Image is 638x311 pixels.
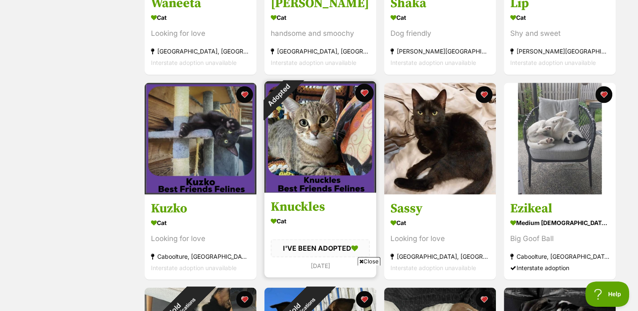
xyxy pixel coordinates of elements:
span: Close [358,257,380,265]
a: Adopted [264,186,376,194]
div: Cat [151,216,250,228]
div: Adopted [253,70,303,120]
div: Looking for love [390,233,490,244]
div: Dog friendly [390,28,490,39]
span: Interstate adoption unavailable [271,59,356,66]
div: Big Goof Ball [510,233,609,244]
div: Caboolture, [GEOGRAPHIC_DATA] [510,250,609,262]
div: Cat [271,214,370,227]
div: Cat [390,11,490,24]
div: Interstate adoption [510,262,609,273]
div: Cat [390,216,490,228]
iframe: Advertisement [166,269,473,307]
div: [DATE] [271,260,370,271]
div: Looking for love [151,28,250,39]
a: Knuckles Cat I'VE BEEN ADOPTED [DATE] favourite [264,192,376,277]
button: favourite [236,86,253,103]
div: Cat [271,11,370,24]
button: favourite [595,86,612,103]
div: Cat [510,11,609,24]
span: Interstate adoption unavailable [390,59,476,66]
img: Ezikeal [504,83,616,194]
div: Shy and sweet [510,28,609,39]
button: favourite [476,291,493,308]
span: Interstate adoption unavailable [510,59,596,66]
span: Interstate adoption unavailable [390,264,476,271]
a: Sassy Cat Looking for love [GEOGRAPHIC_DATA], [GEOGRAPHIC_DATA] Interstate adoption unavailable f... [384,194,496,279]
h3: Sassy [390,200,490,216]
a: Kuzko Cat Looking for love Caboolture, [GEOGRAPHIC_DATA] Interstate adoption unavailable favourite [145,194,256,279]
h3: Kuzko [151,200,250,216]
div: [PERSON_NAME][GEOGRAPHIC_DATA], [GEOGRAPHIC_DATA] [390,46,490,57]
span: Interstate adoption unavailable [151,264,237,271]
div: [GEOGRAPHIC_DATA], [GEOGRAPHIC_DATA] [271,46,370,57]
div: Caboolture, [GEOGRAPHIC_DATA] [151,250,250,262]
div: [GEOGRAPHIC_DATA], [GEOGRAPHIC_DATA] [151,46,250,57]
div: [PERSON_NAME][GEOGRAPHIC_DATA], [GEOGRAPHIC_DATA] [510,46,609,57]
img: Kuzko [145,83,256,194]
button: favourite [476,86,493,103]
iframe: Help Scout Beacon - Open [585,282,630,307]
div: handsome and smoochy [271,28,370,39]
div: medium [DEMOGRAPHIC_DATA] Dog [510,216,609,228]
img: Knuckles [264,81,376,193]
div: [GEOGRAPHIC_DATA], [GEOGRAPHIC_DATA] [390,250,490,262]
div: Cat [151,11,250,24]
a: Ezikeal medium [DEMOGRAPHIC_DATA] Dog Big Goof Ball Caboolture, [GEOGRAPHIC_DATA] Interstate adop... [504,194,616,279]
h3: Knuckles [271,198,370,214]
div: Looking for love [151,233,250,244]
span: Interstate adoption unavailable [151,59,237,66]
div: I'VE BEEN ADOPTED [271,239,370,257]
img: Sassy [384,83,496,194]
button: favourite [355,83,374,102]
h3: Ezikeal [510,200,609,216]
